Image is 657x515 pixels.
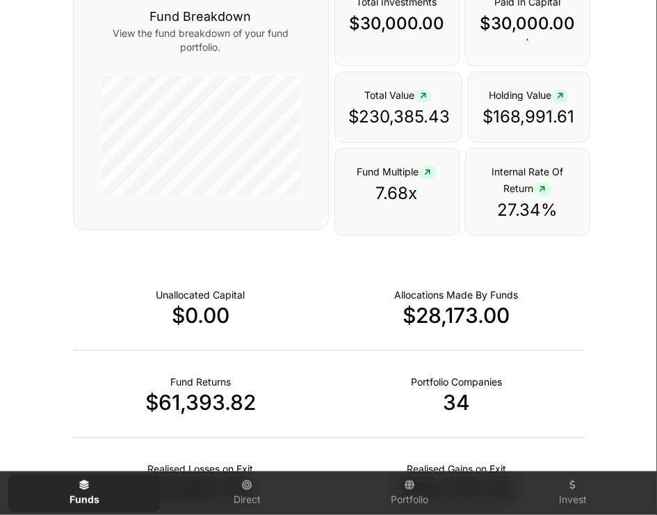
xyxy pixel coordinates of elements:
a: Invest [497,475,649,512]
p: 7.68x [349,182,445,205]
p: $230,385.43 [349,106,448,128]
p: 27.34% [480,199,576,221]
a: Funds [8,475,160,512]
p: Cash not yet allocated [156,288,245,302]
a: Direct [171,475,323,512]
span: Internal Rate Of Return [492,166,563,194]
p: $28,173.00 [329,303,585,328]
h3: Fund Breakdown [102,7,300,26]
span: Holding Value [489,89,569,101]
p: $61,393.82 [73,390,329,415]
p: Net Realised on Negative Exits [148,462,254,476]
iframe: Chat Widget [587,448,657,515]
p: $168,991.61 [482,106,576,128]
p: Number of Companies Deployed Into [411,375,502,389]
p: $30,000.00 [349,13,445,35]
a: Portfolio [334,475,486,512]
p: Capital Deployed Into Companies [395,288,519,302]
p: Net Realised on Positive Exits [407,462,506,476]
span: Total Value [364,89,432,101]
p: $30,000.00 [480,13,576,35]
p: View the fund breakdown of your fund portfolio. [102,26,300,54]
p: Realised Returns from Funds [170,375,231,389]
p: 34 [329,390,585,415]
span: Fund Multiple [357,166,437,177]
p: $0.00 [73,303,329,328]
